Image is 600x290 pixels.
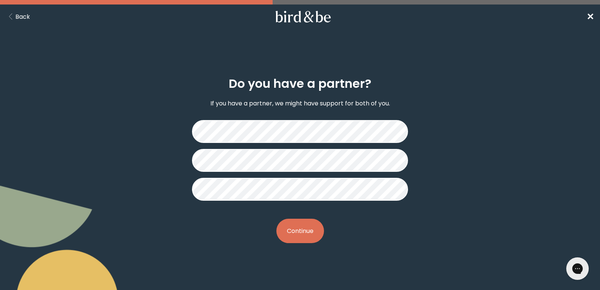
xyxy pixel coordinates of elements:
[276,219,324,243] button: Continue
[562,255,592,282] iframe: Gorgias live chat messenger
[229,75,371,93] h2: Do you have a partner?
[210,99,390,108] p: If you have a partner, we might have support for both of you.
[6,12,30,21] button: Back Button
[586,10,594,23] a: ✕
